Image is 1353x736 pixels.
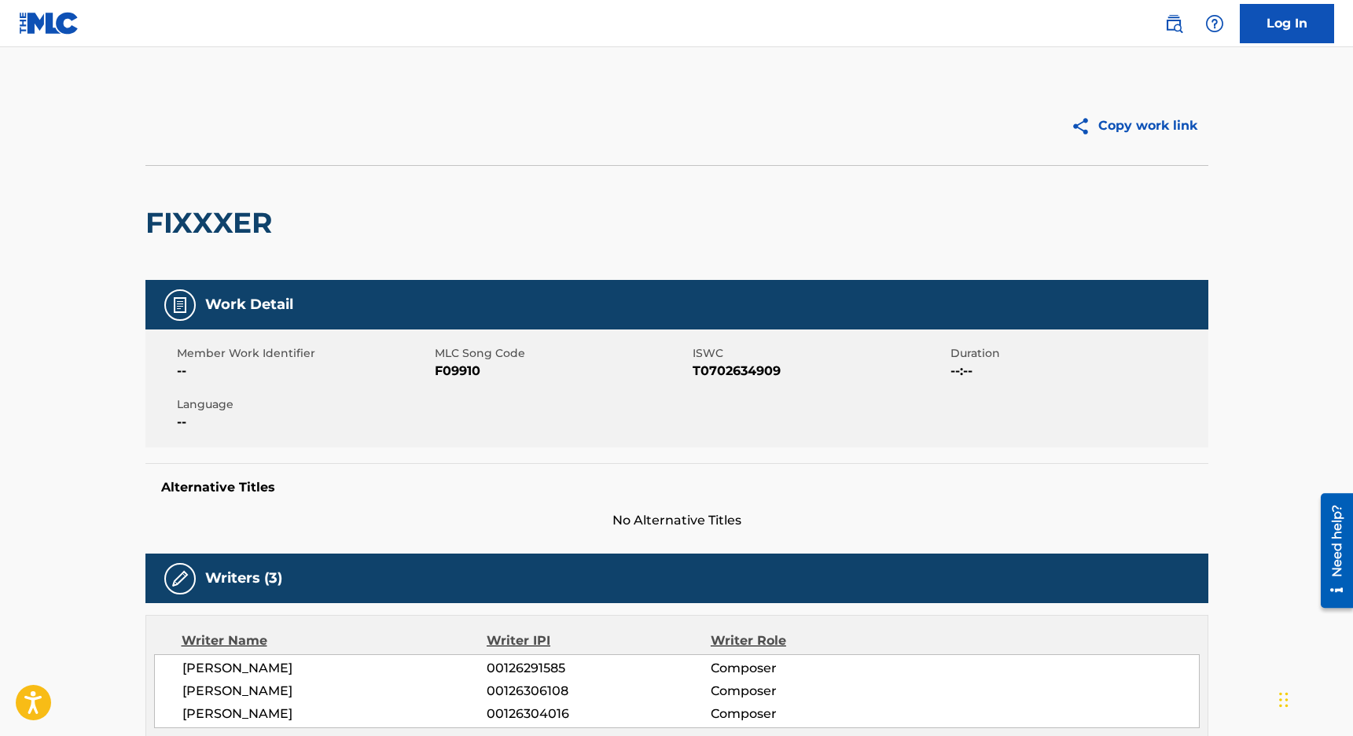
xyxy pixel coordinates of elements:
[177,396,431,413] span: Language
[487,682,710,701] span: 00126306108
[435,362,689,381] span: F09910
[693,362,947,381] span: T0702634909
[1205,14,1224,33] img: help
[711,659,914,678] span: Composer
[950,345,1204,362] span: Duration
[19,12,79,35] img: MLC Logo
[693,345,947,362] span: ISWC
[711,631,914,650] div: Writer Role
[177,345,431,362] span: Member Work Identifier
[487,631,711,650] div: Writer IPI
[145,511,1208,530] span: No Alternative Titles
[1279,676,1289,723] div: Drag
[182,659,487,678] span: [PERSON_NAME]
[205,569,282,587] h5: Writers (3)
[205,296,293,314] h5: Work Detail
[711,682,914,701] span: Composer
[1274,661,1353,736] iframe: Chat Widget
[171,296,189,315] img: Work Detail
[1309,487,1353,613] iframe: Resource Center
[1199,8,1230,39] div: Help
[182,682,487,701] span: [PERSON_NAME]
[171,569,189,588] img: Writers
[1071,116,1098,136] img: Copy work link
[711,705,914,723] span: Composer
[182,631,487,650] div: Writer Name
[487,659,710,678] span: 00126291585
[145,205,280,241] h2: FIXXXER
[487,705,710,723] span: 00126304016
[950,362,1204,381] span: --:--
[1060,106,1208,145] button: Copy work link
[435,345,689,362] span: MLC Song Code
[177,362,431,381] span: --
[1158,8,1189,39] a: Public Search
[161,480,1193,495] h5: Alternative Titles
[182,705,487,723] span: [PERSON_NAME]
[1164,14,1183,33] img: search
[1240,4,1334,43] a: Log In
[177,413,431,432] span: --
